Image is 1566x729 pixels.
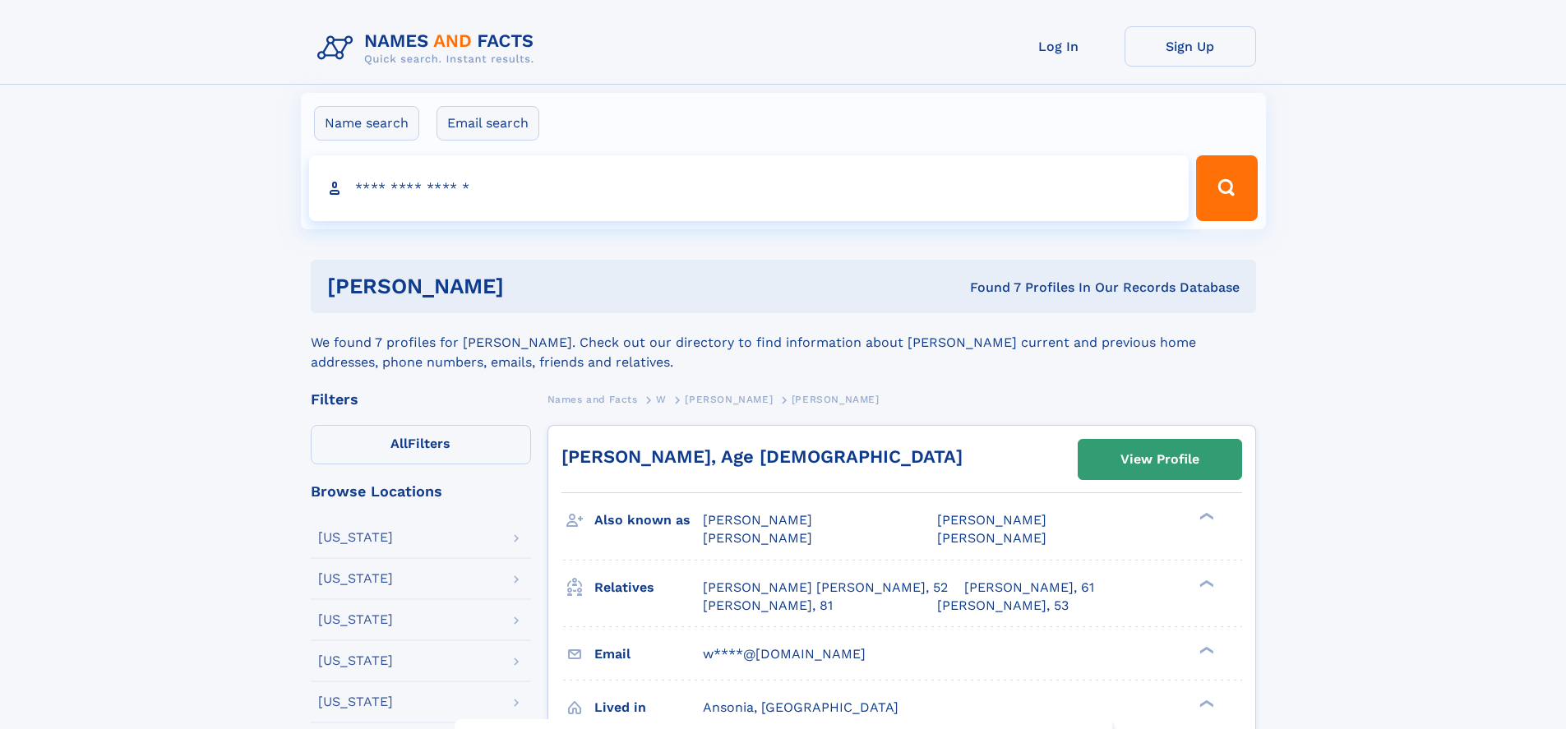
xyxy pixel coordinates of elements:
[318,654,393,667] div: [US_STATE]
[1195,644,1215,655] div: ❯
[703,530,812,546] span: [PERSON_NAME]
[703,699,898,715] span: Ansonia, [GEOGRAPHIC_DATA]
[309,155,1190,221] input: search input
[1195,511,1215,522] div: ❯
[703,512,812,528] span: [PERSON_NAME]
[1195,578,1215,588] div: ❯
[318,531,393,544] div: [US_STATE]
[547,389,638,409] a: Names and Facts
[311,26,547,71] img: Logo Names and Facts
[792,394,880,405] span: [PERSON_NAME]
[703,579,948,597] a: [PERSON_NAME] [PERSON_NAME], 52
[437,106,539,141] label: Email search
[311,313,1256,372] div: We found 7 profiles for [PERSON_NAME]. Check out our directory to find information about [PERSON_...
[1196,155,1257,221] button: Search Button
[318,613,393,626] div: [US_STATE]
[561,446,963,467] a: [PERSON_NAME], Age [DEMOGRAPHIC_DATA]
[327,276,737,297] h1: [PERSON_NAME]
[937,530,1046,546] span: [PERSON_NAME]
[594,694,703,722] h3: Lived in
[937,597,1069,615] a: [PERSON_NAME], 53
[390,436,408,451] span: All
[737,279,1240,297] div: Found 7 Profiles In Our Records Database
[656,389,667,409] a: W
[594,574,703,602] h3: Relatives
[318,695,393,708] div: [US_STATE]
[311,425,531,464] label: Filters
[964,579,1094,597] a: [PERSON_NAME], 61
[1120,441,1199,478] div: View Profile
[656,394,667,405] span: W
[685,394,773,405] span: [PERSON_NAME]
[937,512,1046,528] span: [PERSON_NAME]
[311,484,531,499] div: Browse Locations
[1079,440,1241,479] a: View Profile
[993,26,1125,67] a: Log In
[314,106,419,141] label: Name search
[311,392,531,407] div: Filters
[703,597,833,615] a: [PERSON_NAME], 81
[1125,26,1256,67] a: Sign Up
[318,572,393,585] div: [US_STATE]
[685,389,773,409] a: [PERSON_NAME]
[594,640,703,668] h3: Email
[1195,698,1215,708] div: ❯
[594,506,703,534] h3: Also known as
